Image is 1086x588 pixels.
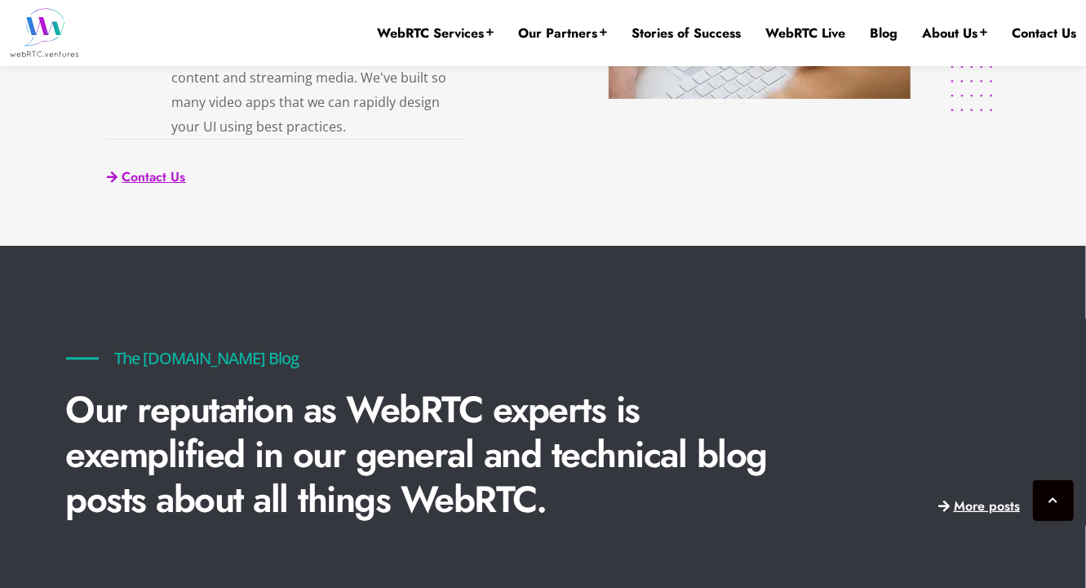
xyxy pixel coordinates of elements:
a: Contact Us [107,171,187,185]
p: Our reputation as WebRTC experts is exemplified in our general and technical blog posts about all... [66,387,778,522]
span: Contact Us [122,171,186,185]
a: Stories of Success [632,24,741,42]
a: Contact Us [1012,24,1076,42]
a: Our Partners [518,24,607,42]
a: About Us [922,24,987,42]
a: Blog [870,24,898,42]
span: More posts [954,500,1020,514]
h6: The [DOMAIN_NAME] Blog [66,350,348,367]
p: User interaction for real time communications is way different than dealing with typical web cont... [172,16,468,139]
a: WebRTC Services [377,24,494,42]
img: WebRTC.ventures [10,8,79,57]
a: WebRTC Live [765,24,845,42]
a: More posts [938,500,1020,514]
